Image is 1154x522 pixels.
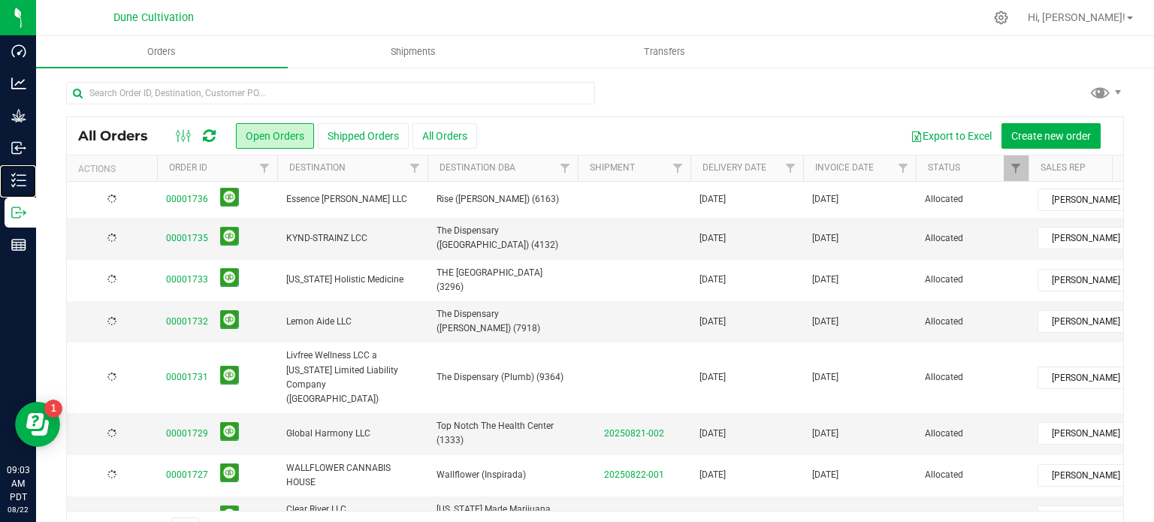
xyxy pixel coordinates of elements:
[1038,465,1150,486] span: [PERSON_NAME]
[166,315,208,329] a: 00001732
[113,11,194,25] span: Dune Cultivation
[539,36,791,68] a: Transfers
[127,45,196,59] span: Orders
[44,400,62,418] iframe: Resource center unread badge
[289,162,346,173] a: Destination
[437,468,569,482] span: Wallflower (Inspirada)
[1038,189,1150,210] span: [PERSON_NAME]
[11,205,26,220] inline-svg: Outbound
[1001,123,1101,149] button: Create new order
[891,155,916,181] a: Filter
[901,123,1001,149] button: Export to Excel
[699,273,726,287] span: [DATE]
[699,315,726,329] span: [DATE]
[370,45,456,59] span: Shipments
[925,192,1020,207] span: Allocated
[36,36,288,68] a: Orders
[15,402,60,447] iframe: Resource center
[66,82,595,104] input: Search Order ID, Destination, Customer PO...
[78,164,151,174] div: Actions
[1038,311,1150,332] span: [PERSON_NAME]
[286,461,418,490] span: WALLFLOWER CANNABIS HOUSE
[318,123,409,149] button: Shipped Orders
[604,469,664,480] a: 20250822-001
[666,155,690,181] a: Filter
[812,370,838,385] span: [DATE]
[699,370,726,385] span: [DATE]
[812,468,838,482] span: [DATE]
[812,231,838,246] span: [DATE]
[440,162,515,173] a: Destination DBA
[699,427,726,441] span: [DATE]
[604,428,664,439] a: 20250821-002
[166,370,208,385] a: 00001731
[286,231,418,246] span: KYND-STRAINZ LCC
[553,155,578,181] a: Filter
[166,427,208,441] a: 00001729
[437,307,569,336] span: The Dispensary ([PERSON_NAME]) (7918)
[437,224,569,252] span: The Dispensary ([GEOGRAPHIC_DATA]) (4132)
[992,11,1011,25] div: Manage settings
[11,76,26,91] inline-svg: Analytics
[928,162,960,173] a: Status
[78,128,163,144] span: All Orders
[7,463,29,504] p: 09:03 AM PDT
[252,155,277,181] a: Filter
[1041,162,1086,173] a: Sales Rep
[286,315,418,329] span: Lemon Aide LLC
[702,162,766,173] a: Delivery Date
[624,45,705,59] span: Transfers
[166,231,208,246] a: 00001735
[925,231,1020,246] span: Allocated
[166,192,208,207] a: 00001736
[11,237,26,252] inline-svg: Reports
[1038,228,1150,249] span: [PERSON_NAME]
[437,370,569,385] span: The Dispensary (Plumb) (9364)
[812,427,838,441] span: [DATE]
[812,192,838,207] span: [DATE]
[7,504,29,515] p: 08/22
[286,349,418,406] span: Livfree Wellness LCC a [US_STATE] Limited Liability Company ([GEOGRAPHIC_DATA])
[11,44,26,59] inline-svg: Dashboard
[1038,270,1150,291] span: [PERSON_NAME]
[286,273,418,287] span: [US_STATE] Holistic Medicine
[403,155,427,181] a: Filter
[699,231,726,246] span: [DATE]
[1028,11,1125,23] span: Hi, [PERSON_NAME]!
[925,370,1020,385] span: Allocated
[815,162,874,173] a: Invoice Date
[286,427,418,441] span: Global Harmony LLC
[812,273,838,287] span: [DATE]
[590,162,635,173] a: Shipment
[286,192,418,207] span: Essence [PERSON_NAME] LLC
[11,173,26,188] inline-svg: Inventory
[1011,130,1091,142] span: Create new order
[699,468,726,482] span: [DATE]
[437,419,569,448] span: Top Notch The Health Center (1333)
[925,273,1020,287] span: Allocated
[778,155,803,181] a: Filter
[812,315,838,329] span: [DATE]
[166,273,208,287] a: 00001733
[288,36,539,68] a: Shipments
[1004,155,1029,181] a: Filter
[11,108,26,123] inline-svg: Grow
[699,192,726,207] span: [DATE]
[925,468,1020,482] span: Allocated
[925,315,1020,329] span: Allocated
[166,468,208,482] a: 00001727
[412,123,477,149] button: All Orders
[925,427,1020,441] span: Allocated
[437,266,569,294] span: THE [GEOGRAPHIC_DATA] (3296)
[437,192,569,207] span: Rise ([PERSON_NAME]) (6163)
[236,123,314,149] button: Open Orders
[169,162,207,173] a: Order ID
[1038,423,1150,444] span: [PERSON_NAME]
[11,140,26,155] inline-svg: Inbound
[1038,367,1150,388] span: [PERSON_NAME]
